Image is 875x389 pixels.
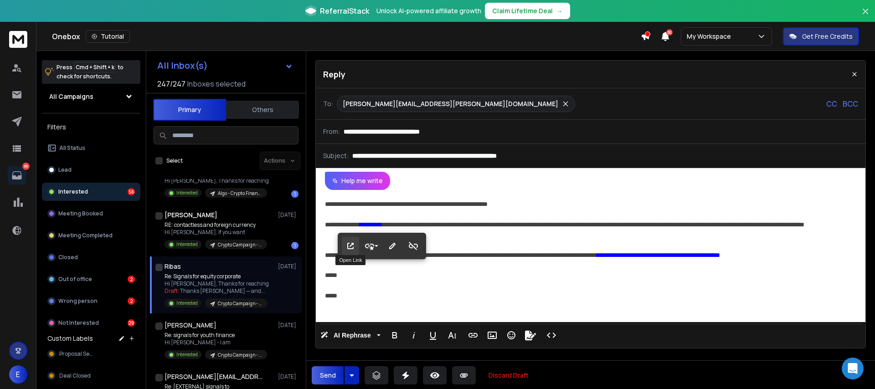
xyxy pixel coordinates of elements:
[226,100,299,120] button: Others
[52,30,641,43] div: Onebox
[312,366,344,384] button: Send
[320,5,369,16] span: ReferralStack
[165,332,267,339] p: Re: signals for youth finance
[42,161,140,179] button: Lead
[42,87,140,106] button: All Campaigns
[319,326,382,344] button: AI Rephrase
[543,326,560,344] button: Code View
[335,255,365,265] div: Open Link
[47,334,93,343] h3: Custom Labels
[165,339,267,346] p: Hi [PERSON_NAME] - I am
[218,352,262,358] p: Crypto Campaign - Row 3001 - 8561
[278,211,299,219] p: [DATE]
[22,163,30,170] p: 89
[42,121,140,133] h3: Filters
[481,366,536,384] button: Discard Draft
[42,183,140,201] button: Interested56
[343,99,558,108] p: [PERSON_NAME][EMAIL_ADDRESS][PERSON_NAME][DOMAIN_NAME]
[9,365,27,384] button: E
[42,270,140,288] button: Out of office2
[278,322,299,329] p: [DATE]
[843,98,858,109] p: BCC
[323,68,345,81] p: Reply
[323,151,349,160] p: Subject:
[165,221,267,229] p: RE: contactless and foreign currency
[176,300,198,307] p: Interested
[59,144,85,152] p: All Status
[176,189,198,196] p: Interested
[826,98,837,109] p: CC
[386,326,403,344] button: Bold (⌘B)
[57,63,124,81] p: Press to check for shortcuts.
[58,319,99,327] p: Not Interested
[165,229,267,236] p: Hi [PERSON_NAME], If you want
[332,332,373,339] span: AI Rephrase
[157,61,208,70] h1: All Inbox(s)
[49,92,93,101] h1: All Campaigns
[58,188,88,195] p: Interested
[58,166,72,174] p: Lead
[165,287,179,295] span: Draft:
[58,210,103,217] p: Meeting Booked
[128,319,135,327] div: 29
[166,157,183,164] label: Select
[666,29,673,36] span: 50
[58,232,113,239] p: Meeting Completed
[187,78,246,89] h3: Inboxes selected
[165,262,181,271] h1: Ribas
[405,237,422,255] button: Unlink
[42,314,140,332] button: Not Interested29
[165,280,269,287] p: Hi [PERSON_NAME], Thanks for reaching
[180,287,265,295] span: Thanks [PERSON_NAME] — and ...
[74,62,116,72] span: Cmd + Shift + k
[218,300,262,307] p: Crypto Campaign - Row 3001 - 8561
[485,3,570,19] button: Claim Lifetime Deal→
[128,297,135,305] div: 2
[42,345,140,363] button: Proposal Sent
[842,358,864,379] div: Open Intercom Messenger
[42,205,140,223] button: Meeting Booked
[218,190,262,197] p: Algo - Crypto Financial Services 2 ([DATE]-3000)
[165,273,269,280] p: Re: Signals for equity corporate
[503,326,520,344] button: Emoticons
[165,372,265,381] h1: [PERSON_NAME][EMAIL_ADDRESS][DOMAIN_NAME]
[405,326,422,344] button: Italic (⌘I)
[802,32,853,41] p: Get Free Credits
[323,99,333,108] p: To:
[218,241,262,248] p: Crypto Campaign - Row 3001 - 8561
[278,373,299,380] p: [DATE]
[42,292,140,310] button: Wrong person2
[783,27,859,46] button: Get Free Credits
[464,326,482,344] button: Insert Link (⌘K)
[153,99,226,121] button: Primary
[58,254,78,261] p: Closed
[291,242,299,249] div: 1
[42,248,140,266] button: Closed
[59,372,91,379] span: Deal Closed
[376,6,481,15] p: Unlock AI-powered affiliate growth
[42,367,140,385] button: Deal Closed
[278,263,299,270] p: [DATE]
[59,350,95,358] span: Proposal Sent
[58,297,98,305] p: Wrong person
[150,56,300,75] button: All Inbox(s)
[687,32,735,41] p: My Workspace
[522,326,539,344] button: Signature
[556,6,563,15] span: →
[323,127,340,136] p: From:
[42,139,140,157] button: All Status
[860,5,871,27] button: Close banner
[291,190,299,198] div: 1
[8,166,26,184] a: 89
[128,276,135,283] div: 2
[176,241,198,248] p: Interested
[128,188,135,195] div: 56
[484,326,501,344] button: Insert Image (⌘P)
[443,326,461,344] button: More Text
[176,351,198,358] p: Interested
[325,172,390,190] button: Help me write
[165,177,269,184] p: Hi [PERSON_NAME], Thanks for reaching
[165,210,217,220] h1: [PERSON_NAME]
